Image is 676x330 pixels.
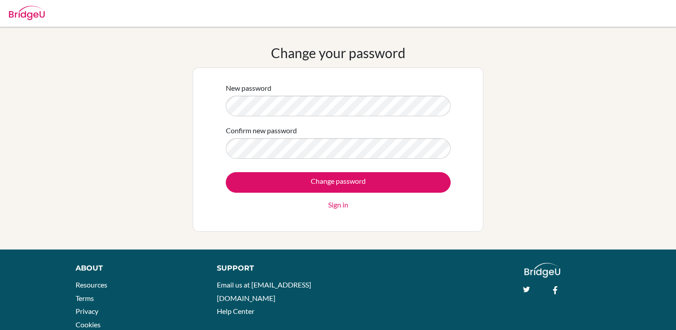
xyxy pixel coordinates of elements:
[217,307,254,315] a: Help Center
[76,320,101,329] a: Cookies
[76,263,197,274] div: About
[271,45,406,61] h1: Change your password
[76,307,98,315] a: Privacy
[9,6,45,20] img: Bridge-U
[76,294,94,302] a: Terms
[217,263,329,274] div: Support
[226,172,451,193] input: Change password
[524,263,561,278] img: logo_white@2x-f4f0deed5e89b7ecb1c2cc34c3e3d731f90f0f143d5ea2071677605dd97b5244.png
[217,280,311,302] a: Email us at [EMAIL_ADDRESS][DOMAIN_NAME]
[76,280,107,289] a: Resources
[328,199,348,210] a: Sign in
[226,125,297,136] label: Confirm new password
[226,83,271,93] label: New password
